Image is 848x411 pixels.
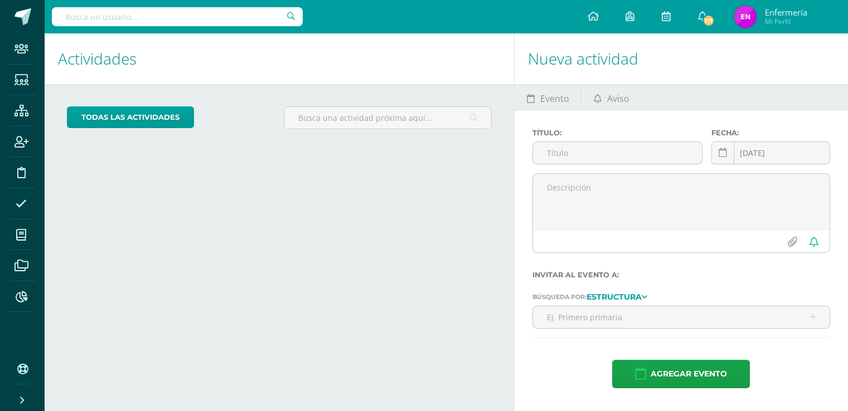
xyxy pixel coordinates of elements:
[532,129,702,137] label: Título:
[540,85,569,112] span: Evento
[711,129,830,137] label: Fecha:
[52,7,303,26] input: Busca un usuario...
[765,7,807,18] span: Enfermería
[515,84,581,111] a: Evento
[587,292,647,300] a: Estructura
[528,33,835,84] h1: Nueva actividad
[587,292,642,302] strong: Estructura
[533,142,702,164] input: Título
[532,293,587,301] span: Búsqueda por:
[58,33,501,84] h1: Actividades
[532,271,830,279] label: Invitar al evento a:
[533,306,830,328] input: Ej. Primero primaria
[712,142,830,164] input: Fecha de entrega
[612,360,750,388] button: Agregar evento
[67,106,194,128] a: todas las Actividades
[765,17,807,26] span: Mi Perfil
[702,14,715,27] span: 171
[284,107,491,129] input: Busca una actividad próxima aquí...
[582,84,641,111] a: Aviso
[651,360,727,388] span: Agregar evento
[607,85,629,112] span: Aviso
[734,6,757,28] img: 9282fce470099ad46d32b14798152acb.png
